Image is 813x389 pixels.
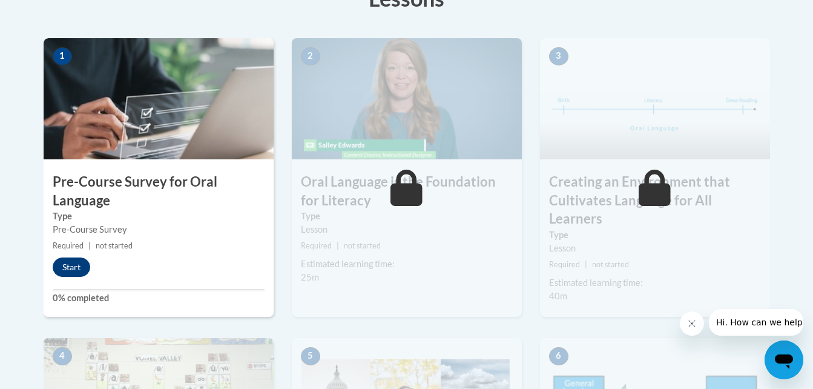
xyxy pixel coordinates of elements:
span: Required [301,241,332,250]
span: | [337,241,339,250]
img: Course Image [292,38,522,159]
div: Estimated learning time: [549,276,761,290]
span: | [585,260,587,269]
h3: Oral Language is the Foundation for Literacy [292,173,522,210]
span: Hi. How can we help? [7,8,98,18]
iframe: Button to launch messaging window [765,341,803,379]
span: 2 [301,47,320,65]
img: Course Image [44,38,274,159]
span: | [88,241,91,250]
span: not started [96,241,133,250]
iframe: Close message [680,311,704,336]
div: Pre-Course Survey [53,223,265,236]
span: 1 [53,47,72,65]
h3: Pre-Course Survey for Oral Language [44,173,274,210]
span: 40m [549,291,567,301]
button: Start [53,258,90,277]
span: not started [344,241,381,250]
div: Lesson [549,242,761,255]
label: 0% completed [53,291,265,305]
div: Lesson [301,223,513,236]
span: 5 [301,347,320,365]
span: 3 [549,47,568,65]
div: Estimated learning time: [301,258,513,271]
label: Type [301,210,513,223]
span: 4 [53,347,72,365]
span: Required [53,241,84,250]
span: 6 [549,347,568,365]
label: Type [53,210,265,223]
span: 25m [301,272,319,282]
img: Course Image [540,38,770,159]
h3: Creating an Environment that Cultivates Language for All Learners [540,173,770,228]
span: Required [549,260,580,269]
label: Type [549,228,761,242]
iframe: Message from company [709,309,803,336]
span: not started [592,260,629,269]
